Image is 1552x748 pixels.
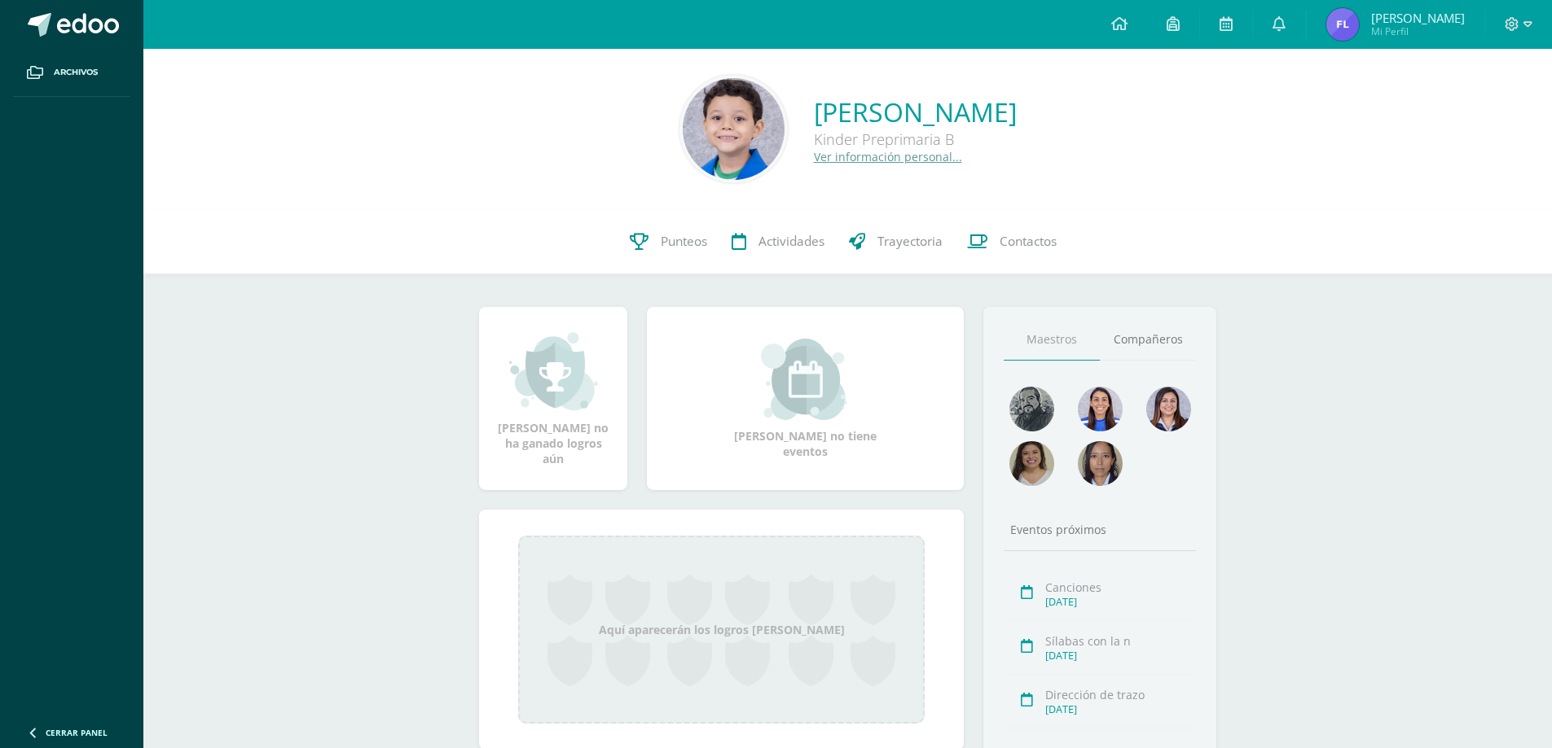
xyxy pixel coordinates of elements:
[1371,10,1465,26] span: [PERSON_NAME]
[495,330,611,466] div: [PERSON_NAME] no ha ganado logros aún
[719,209,837,274] a: Actividades
[1100,319,1196,361] a: Compañeros
[1078,441,1123,486] img: f44f70a6adbdcf0a6c06a725c645ba63.png
[1326,8,1359,41] img: df2d5dff9051b1766386377fec305c5d.png
[1009,387,1054,431] img: 4179e05c207095638826b52d0d6e7b97.png
[814,149,962,164] a: Ver información personal...
[877,233,943,250] span: Trayectoria
[1146,387,1191,431] img: a8f2c24270f1f4adbf11eac07dfc80e1.png
[1045,595,1191,609] div: [DATE]
[509,330,598,412] img: achievement_small.png
[1371,24,1465,38] span: Mi Perfil
[955,209,1069,274] a: Contactos
[1045,702,1191,716] div: [DATE]
[618,209,719,274] a: Punteos
[1045,633,1191,649] div: Sílabas con la n
[1045,580,1191,595] div: Canciones
[758,233,824,250] span: Actividades
[661,233,707,250] span: Punteos
[1045,649,1191,663] div: [DATE]
[54,66,98,79] span: Archivos
[1000,233,1057,250] span: Contactos
[518,536,925,724] div: Aquí aparecerán los logros [PERSON_NAME]
[683,78,785,180] img: 5e08794f23284e79035f2df27d873f68.png
[13,49,130,97] a: Archivos
[814,94,1017,129] a: [PERSON_NAME]
[1078,387,1123,431] img: a5c04a697988ad129bdf05b8f922df21.png
[1004,522,1196,537] div: Eventos próximos
[46,727,108,738] span: Cerrar panel
[724,339,887,459] div: [PERSON_NAME] no tiene eventos
[814,129,1017,149] div: Kinder Preprimaria B
[1004,319,1100,361] a: Maestros
[837,209,955,274] a: Trayectoria
[761,339,850,420] img: event_small.png
[1045,687,1191,702] div: Dirección de trazo
[1009,441,1054,486] img: c9dedf3ab770acbb6eb786f3ec4ca911.png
